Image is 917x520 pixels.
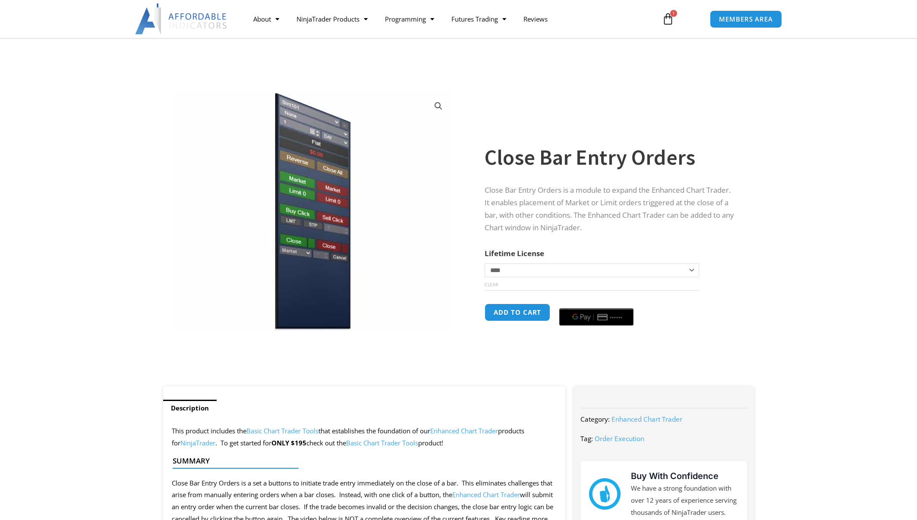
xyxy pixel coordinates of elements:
[670,10,677,17] span: 1
[611,415,682,423] a: Enhanced Chart Trader
[485,184,737,234] p: Close Bar Entry Orders is a module to expand the Enhanced Chart Trader. It enables placement of M...
[173,457,549,465] h4: Summary
[558,302,635,303] iframe: Secure express checkout frame
[485,282,498,288] a: Clear options
[431,98,446,114] a: View full-screen image gallery
[271,439,306,447] strong: ONLY $195
[611,314,624,320] text: ••••••
[580,415,610,423] span: Category:
[452,490,520,499] a: Enhanced Chart Trader
[719,16,773,22] span: MEMBERS AREA
[430,426,498,435] a: Enhanced Chart Trader
[710,10,782,28] a: MEMBERS AREA
[346,439,418,447] a: Basic Chart Trader Tools
[180,439,215,447] a: NinjaTrader
[246,426,318,435] a: Basic Chart Trader Tools
[288,9,376,29] a: NinjaTrader Products
[595,434,644,443] a: Order Execution
[515,9,556,29] a: Reviews
[135,3,228,34] img: LogoAI | Affordable Indicators – NinjaTrader
[649,6,687,31] a: 1
[376,9,443,29] a: Programming
[485,142,737,172] h1: Close Bar Entry Orders
[485,248,544,258] label: Lifetime License
[631,482,739,519] p: We have a strong foundation with over 12 years of experience serving thousands of NinjaTrader users.
[631,470,739,482] h3: Buy With Confidence
[559,308,633,326] button: Buy with GPay
[485,304,550,321] button: Add to cart
[245,9,288,29] a: About
[163,400,217,417] a: Description
[172,425,557,449] p: This product includes the that establishes the foundation of our products for . To get started for
[245,9,652,29] nav: Menu
[580,434,593,443] span: Tag:
[443,9,515,29] a: Futures Trading
[589,478,620,509] img: mark thumbs good 43913 | Affordable Indicators – NinjaTrader
[306,439,443,447] span: check out the product!
[175,92,453,330] img: CloseBarOrders | Affordable Indicators – NinjaTrader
